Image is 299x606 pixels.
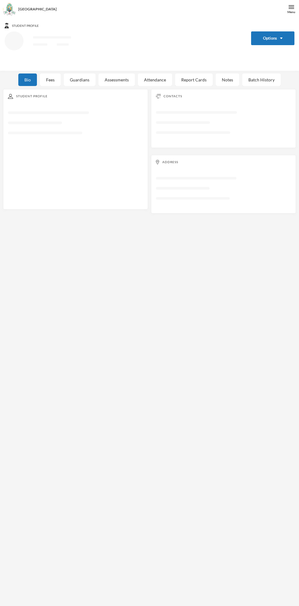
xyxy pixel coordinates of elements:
[251,31,295,45] button: Options
[216,74,239,86] div: Notes
[5,31,242,65] svg: Loading interface...
[8,94,143,99] div: Student Profile
[156,108,291,142] svg: Loading interface...
[3,3,16,16] img: logo
[175,74,213,86] div: Report Cards
[64,74,95,86] div: Guardians
[18,74,37,86] div: Bio
[12,23,39,28] span: Student Profile
[40,74,61,86] div: Fees
[8,108,143,142] svg: Loading interface...
[242,74,281,86] div: Batch History
[138,74,172,86] div: Attendance
[99,74,135,86] div: Assessments
[156,174,291,207] svg: Loading interface...
[18,6,57,12] div: [GEOGRAPHIC_DATA]
[156,160,291,164] div: Address
[287,10,295,14] div: Menu
[156,94,291,99] div: Contacts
